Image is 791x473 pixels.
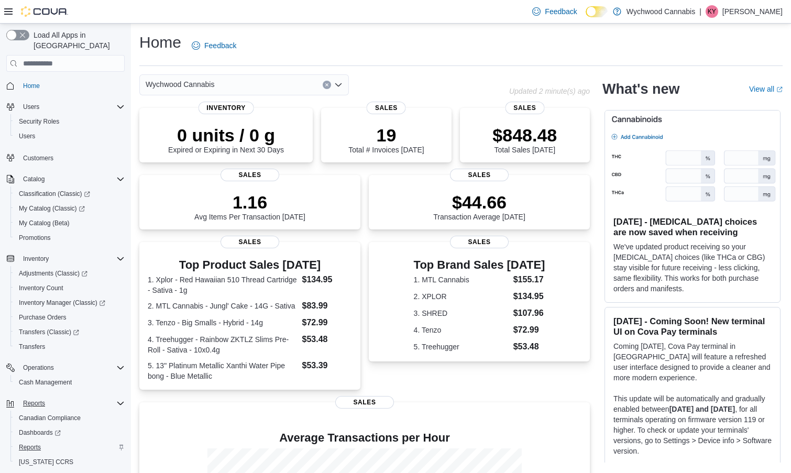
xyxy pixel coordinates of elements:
[146,78,214,91] span: Wychwood Cannabis
[10,295,129,310] a: Inventory Manager (Classic)
[433,192,525,213] p: $44.66
[15,441,45,454] a: Reports
[15,376,125,389] span: Cash Management
[19,397,125,410] span: Reports
[15,202,89,215] a: My Catalog (Classic)
[10,216,129,230] button: My Catalog (Beta)
[450,169,509,181] span: Sales
[15,130,39,142] a: Users
[194,192,305,221] div: Avg Items Per Transaction [DATE]
[708,5,716,18] span: KY
[19,378,72,387] span: Cash Management
[19,458,73,466] span: [US_STATE] CCRS
[19,151,125,164] span: Customers
[10,325,129,339] a: Transfers (Classic)
[19,252,125,265] span: Inventory
[19,101,43,113] button: Users
[15,267,92,280] a: Adjustments (Classic)
[148,317,298,328] dt: 3. Tenzo - Big Smalls - Hybrid - 14g
[586,6,608,17] input: Dark Mode
[2,150,129,165] button: Customers
[2,360,129,375] button: Operations
[198,102,254,114] span: Inventory
[528,1,581,22] a: Feedback
[15,426,125,439] span: Dashboards
[23,399,45,408] span: Reports
[15,296,109,309] a: Inventory Manager (Classic)
[15,282,125,294] span: Inventory Count
[15,267,125,280] span: Adjustments (Classic)
[10,201,129,216] a: My Catalog (Classic)
[335,396,394,409] span: Sales
[23,175,45,183] span: Catalog
[706,5,718,18] div: Kristina Yin
[2,100,129,114] button: Users
[139,32,181,53] h1: Home
[15,311,125,324] span: Purchase Orders
[15,326,83,338] a: Transfers (Classic)
[148,334,298,355] dt: 4. Treehugger - Rainbow ZKTLZ Slims Pre-Roll - Sativa - 10x0.4g
[15,326,125,338] span: Transfers (Classic)
[168,125,284,154] div: Expired or Expiring in Next 30 Days
[699,5,701,18] p: |
[414,259,545,271] h3: Top Brand Sales [DATE]
[15,188,125,200] span: Classification (Classic)
[15,188,94,200] a: Classification (Classic)
[10,425,129,440] a: Dashboards
[513,273,545,286] dd: $155.17
[19,343,45,351] span: Transfers
[221,236,279,248] span: Sales
[15,340,49,353] a: Transfers
[19,414,81,422] span: Canadian Compliance
[348,125,424,154] div: Total # Invoices [DATE]
[669,405,735,413] strong: [DATE] and [DATE]
[15,115,125,128] span: Security Roles
[545,6,577,17] span: Feedback
[509,87,590,95] p: Updated 2 minute(s) ago
[15,130,125,142] span: Users
[19,173,125,185] span: Catalog
[19,428,61,437] span: Dashboards
[433,192,525,221] div: Transaction Average [DATE]
[10,440,129,455] button: Reports
[492,125,557,146] p: $848.48
[15,412,85,424] a: Canadian Compliance
[10,186,129,201] a: Classification (Classic)
[168,125,284,146] p: 0 units / 0 g
[323,81,331,89] button: Clear input
[15,232,55,244] a: Promotions
[29,30,125,51] span: Load All Apps in [GEOGRAPHIC_DATA]
[204,40,236,51] span: Feedback
[492,125,557,154] div: Total Sales [DATE]
[414,342,509,352] dt: 5. Treehugger
[414,308,509,318] dt: 3. SHRED
[15,340,125,353] span: Transfers
[21,6,68,17] img: Cova
[15,115,63,128] a: Security Roles
[10,114,129,129] button: Security Roles
[148,274,298,295] dt: 1. Xplor - Red Hawaiian 510 Thread Cartridge - Sativa - 1g
[19,219,70,227] span: My Catalog (Beta)
[513,324,545,336] dd: $72.99
[722,5,783,18] p: [PERSON_NAME]
[10,339,129,354] button: Transfers
[602,81,679,97] h2: What's new
[302,316,353,329] dd: $72.99
[2,251,129,266] button: Inventory
[19,117,59,126] span: Security Roles
[19,234,51,242] span: Promotions
[19,284,63,292] span: Inventory Count
[19,79,125,92] span: Home
[302,273,353,286] dd: $134.95
[23,103,39,111] span: Users
[15,456,125,468] span: Washington CCRS
[19,443,41,452] span: Reports
[15,441,125,454] span: Reports
[302,300,353,312] dd: $83.99
[19,397,49,410] button: Reports
[513,290,545,303] dd: $134.95
[148,301,298,311] dt: 2. MTL Cannabis - Jungl' Cake - 14G - Sativa
[23,82,40,90] span: Home
[15,376,76,389] a: Cash Management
